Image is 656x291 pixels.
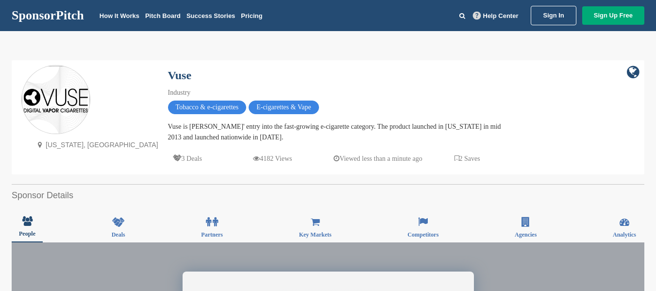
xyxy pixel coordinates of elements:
p: 4182 Views [253,153,292,165]
a: Success Stories [186,12,235,19]
span: E-cigarettes & Vape [249,101,319,114]
a: Help Center [471,10,521,21]
a: SponsorPitch [12,9,84,22]
p: Viewed less than a minute ago [334,153,422,165]
a: How It Works [100,12,139,19]
span: Competitors [407,232,438,238]
a: Pricing [241,12,262,19]
span: Partners [201,232,223,238]
img: Sponsorpitch & Vuse [22,66,90,134]
span: Key Markets [299,232,332,238]
p: [US_STATE], [GEOGRAPHIC_DATA] [34,139,158,151]
a: Sign In [531,6,576,25]
p: 2 Saves [454,153,480,165]
h2: Sponsor Details [12,189,644,202]
div: Industry [168,87,508,98]
a: company link [627,65,639,80]
span: Agencies [515,232,537,238]
span: Tobacco & e-cigarettes [168,101,247,114]
a: Sign Up Free [582,6,644,25]
span: Deals [112,232,125,238]
a: Vuse [168,69,191,82]
p: 3 Deals [173,153,202,165]
div: Vuse is [PERSON_NAME]' entry into the fast-growing e-cigarette category. The product launched in ... [168,121,508,143]
span: Analytics [613,232,636,238]
span: People [19,231,35,237]
a: Pitch Board [145,12,181,19]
